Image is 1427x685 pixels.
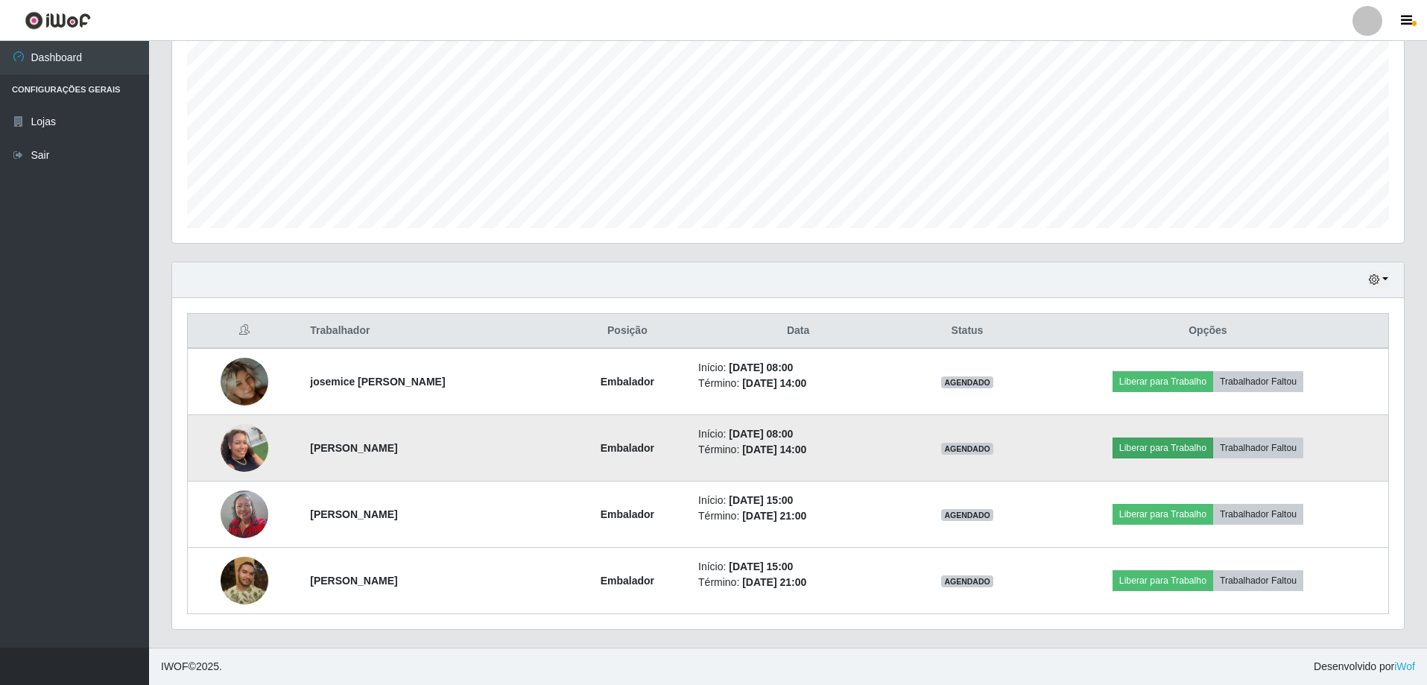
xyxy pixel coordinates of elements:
[698,559,898,575] li: Início:
[310,508,397,520] strong: [PERSON_NAME]
[601,508,654,520] strong: Embalador
[601,376,654,388] strong: Embalador
[698,376,898,391] li: Término:
[742,443,806,455] time: [DATE] 14:00
[698,575,898,590] li: Término:
[907,314,1028,349] th: Status
[221,482,268,546] img: 1754052422594.jpeg
[941,575,993,587] span: AGENDADO
[1213,504,1303,525] button: Trabalhador Faltou
[1113,504,1213,525] button: Liberar para Trabalho
[1213,570,1303,591] button: Trabalhador Faltou
[698,442,898,458] li: Término:
[729,561,793,572] time: [DATE] 15:00
[941,509,993,521] span: AGENDADO
[742,377,806,389] time: [DATE] 14:00
[25,11,91,30] img: CoreUI Logo
[729,494,793,506] time: [DATE] 15:00
[310,376,445,388] strong: josemice [PERSON_NAME]
[1213,438,1303,458] button: Trabalhador Faltou
[310,442,397,454] strong: [PERSON_NAME]
[310,575,397,587] strong: [PERSON_NAME]
[941,376,993,388] span: AGENDADO
[601,575,654,587] strong: Embalador
[601,442,654,454] strong: Embalador
[221,557,268,604] img: 1695042279067.jpeg
[698,493,898,508] li: Início:
[698,426,898,442] li: Início:
[161,660,189,672] span: IWOF
[161,659,222,675] span: © 2025 .
[729,428,793,440] time: [DATE] 08:00
[1213,371,1303,392] button: Trabalhador Faltou
[742,576,806,588] time: [DATE] 21:00
[1113,438,1213,458] button: Liberar para Trabalho
[1113,371,1213,392] button: Liberar para Trabalho
[1314,659,1415,675] span: Desenvolvido por
[1113,570,1213,591] button: Liberar para Trabalho
[221,339,268,424] img: 1741955562946.jpeg
[941,443,993,455] span: AGENDADO
[742,510,806,522] time: [DATE] 21:00
[698,360,898,376] li: Início:
[729,362,793,373] time: [DATE] 08:00
[1028,314,1389,349] th: Opções
[1394,660,1415,672] a: iWof
[689,314,907,349] th: Data
[566,314,689,349] th: Posição
[301,314,565,349] th: Trabalhador
[221,416,268,479] img: 1748984234309.jpeg
[698,508,898,524] li: Término:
